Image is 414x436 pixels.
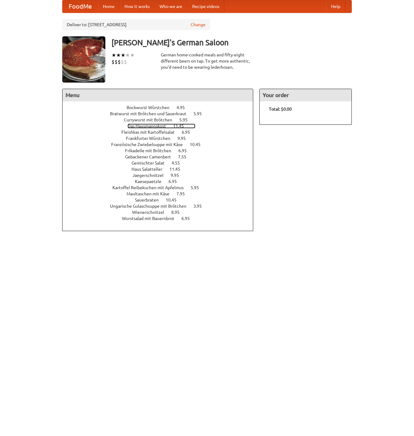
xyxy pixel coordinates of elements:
span: Jaegerschnitzel [132,173,170,178]
li: ★ [121,52,125,59]
li: $ [118,59,121,65]
span: Gebackener Camenbert [125,154,177,159]
span: 10.45 [190,142,207,147]
a: Who we are [155,0,187,13]
a: Ungarische Gulaschsuppe mit Brötchen 3.95 [110,204,213,209]
span: Sauerbraten [135,198,165,202]
a: Maultaschen mit Käse 7.95 [127,191,196,196]
a: Recipe videos [187,0,224,13]
span: 9.95 [177,136,192,141]
li: ★ [116,52,121,59]
a: Jaegerschnitzel 9.95 [132,173,190,178]
a: Gemischter Salat 4.55 [132,161,191,165]
span: 5.95 [191,185,205,190]
span: Frikadelle mit Brötchen [125,148,177,153]
b: Total: $0.00 [269,107,292,112]
span: 6.95 [181,216,196,221]
span: Kartoffel Reibekuchen mit Apfelmus [112,185,190,190]
span: Französische Zwiebelsuppe mit Käse [111,142,189,147]
span: Bockwurst Würstchen [127,105,176,110]
span: Bratwurst mit Brötchen und Sauerkraut [110,111,193,116]
li: ★ [125,52,130,59]
li: ★ [112,52,116,59]
div: German home-cooked meals and fifty-eight different beers on tap. To get more authentic, you'd nee... [161,52,253,70]
a: Kaesepaetzle 6.95 [135,179,188,184]
a: Home [98,0,120,13]
li: $ [124,59,127,65]
span: Fleishkas mit Kartoffelsalat [121,130,181,135]
h4: Menu [63,89,253,101]
span: 11.45 [169,167,186,172]
span: Kaesepaetzle [135,179,168,184]
span: 6.95 [168,179,183,184]
li: $ [115,59,118,65]
a: How it works [120,0,155,13]
span: 5.95 [179,117,194,122]
span: 6.95 [178,148,193,153]
span: Ungarische Gulaschsuppe mit Brötchen [110,204,193,209]
a: Wurstsalad mit Bauernbrot 6.95 [122,216,201,221]
a: Bratwurst mit Brötchen und Sauerkraut 5.95 [110,111,213,116]
div: Deliver to: [STREET_ADDRESS] [62,19,210,30]
span: Frankfurter Würstchen [126,136,177,141]
a: Frikadelle mit Brötchen 6.95 [125,148,198,153]
a: Wienerschnitzel 8.95 [132,210,191,215]
span: 10.45 [166,198,183,202]
span: 7.95 [177,191,191,196]
span: 8.95 [171,210,186,215]
a: Fleishkas mit Kartoffelsalat 6.95 [121,130,201,135]
span: Currywurst mit Brötchen [124,117,178,122]
span: 7.55 [178,154,193,159]
a: FoodMe [63,0,98,13]
span: Wurstsalad mit Bauernbrot [122,216,181,221]
a: Help [326,0,345,13]
a: Currywurst mit Brötchen 5.95 [124,117,199,122]
a: Gebackener Camenbert 7.55 [125,154,198,159]
li: $ [121,59,124,65]
span: 5.95 [193,111,208,116]
li: $ [112,59,115,65]
span: Wienerschnitzel [132,210,170,215]
span: 11.45 [173,124,190,128]
span: 4.95 [177,105,191,110]
a: Frankfurter Würstchen 9.95 [126,136,197,141]
span: Maultaschen mit Käse [127,191,176,196]
a: Change [191,22,205,28]
span: 9.95 [171,173,185,178]
span: Gemischter Salat [132,161,171,165]
a: Das Hausmannskost 11.45 [128,124,195,128]
span: 3.95 [193,204,208,209]
h4: Your order [260,89,351,101]
a: Sauerbraten 10.45 [135,198,188,202]
span: Das Hausmannskost [128,124,172,128]
a: Bockwurst Würstchen 4.95 [127,105,196,110]
span: Haus Salatteller [132,167,168,172]
span: 6.95 [182,130,196,135]
a: Französische Zwiebelsuppe mit Käse 10.45 [111,142,212,147]
h3: [PERSON_NAME]'s German Saloon [112,36,352,49]
span: 4.55 [172,161,186,165]
a: Haus Salatteller 11.45 [132,167,192,172]
img: angular.jpg [62,36,105,83]
li: ★ [130,52,135,59]
a: Kartoffel Reibekuchen mit Apfelmus 5.95 [112,185,210,190]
